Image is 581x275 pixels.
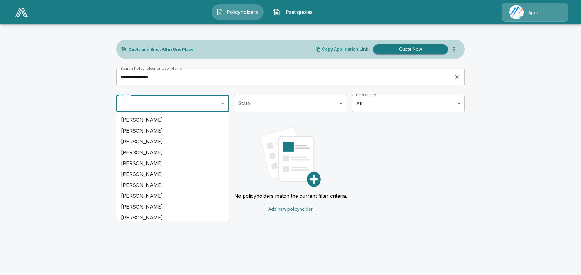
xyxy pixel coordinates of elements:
button: Policyholders IconPolicyholders [212,4,264,20]
li: [PERSON_NAME] [116,180,229,190]
li: [PERSON_NAME] [116,147,229,158]
img: Policyholders Icon [216,8,223,16]
a: Add new policyholder [264,206,317,212]
li: [PERSON_NAME] [116,125,229,136]
a: Quote Now [371,44,448,54]
button: Past quotes IconPast quotes [268,4,320,20]
li: [PERSON_NAME] [116,136,229,147]
button: clear search [452,72,461,82]
button: more [448,43,460,55]
label: Search Policyholder or User Name [120,66,182,71]
button: Quote Now [373,44,448,54]
li: [PERSON_NAME] [116,158,229,169]
button: Close [218,99,227,108]
p: No policyholders match the current filter criteria. [234,193,347,199]
p: Quote and Bind. All in One Place. [128,47,195,51]
label: User [120,92,129,98]
li: [PERSON_NAME] [116,114,229,125]
div: All [352,95,465,112]
span: Policyholders [226,8,259,16]
img: Past quotes Icon [273,8,280,16]
button: Add new policyholder [264,204,317,215]
li: [PERSON_NAME] [116,169,229,180]
label: Bind Status [356,92,376,98]
span: Past quotes [283,8,316,16]
li: [PERSON_NAME] [116,212,229,223]
p: Copy Application Link [322,47,368,51]
li: [PERSON_NAME] [116,190,229,201]
li: [PERSON_NAME] [116,201,229,212]
img: AA Logo [15,8,28,17]
button: Open [336,99,345,108]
